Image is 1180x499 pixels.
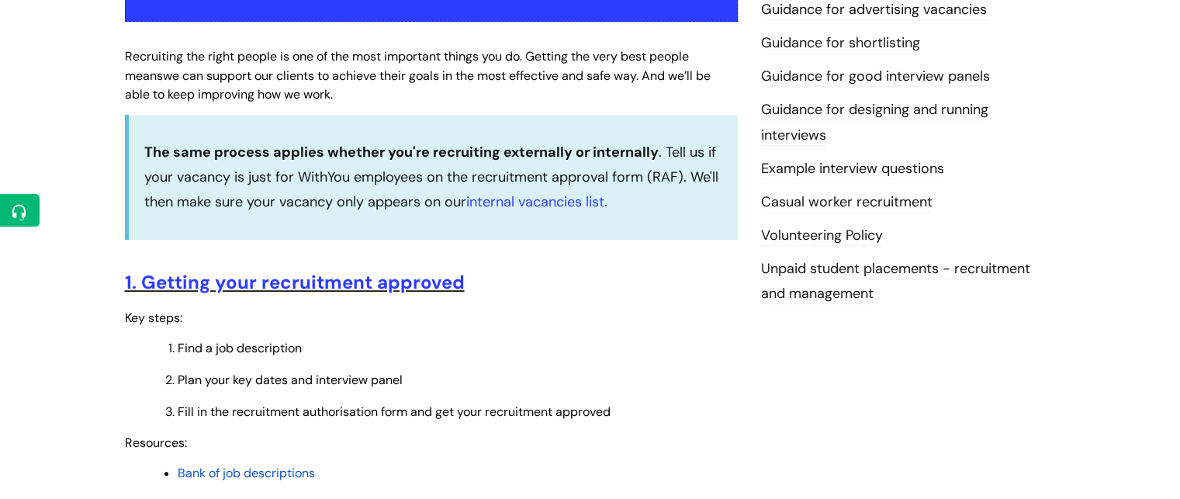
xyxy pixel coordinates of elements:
[144,143,659,161] strong: The same process applies whether you're recruiting externally or internally
[125,435,187,451] span: Resources:
[761,159,944,179] a: Example interview questions
[125,270,465,294] a: 1. Getting your recruitment approved
[761,259,1030,304] a: Unpaid student placements - recruitment and management
[144,140,722,215] p: . Tell us if your vacancy is just for WithYou employees on the recruitment approval form (RAF). W...
[178,340,302,356] span: Find a job description
[178,372,403,388] span: Plan your key dates and interview panel
[761,100,988,145] a: Guidance for designing and running interviews
[178,404,611,420] span: Fill in the recruitment authorisation form and get your recruitment approved
[125,48,689,84] span: Recruiting the right people is one of the most important things you do. Getting the very best peo...
[466,192,604,211] a: internal vacancies list
[125,310,182,326] span: Key steps:
[761,33,920,54] a: Guidance for shortlisting
[125,68,711,103] span: we can support our clients to achieve their goals in the most effective and safe way. And we’ll b...
[761,67,990,87] a: Guidance for good interview panels
[761,192,933,213] a: Casual worker recruitment
[761,226,883,246] a: Volunteering Policy
[178,465,315,481] a: Bank of job descriptions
